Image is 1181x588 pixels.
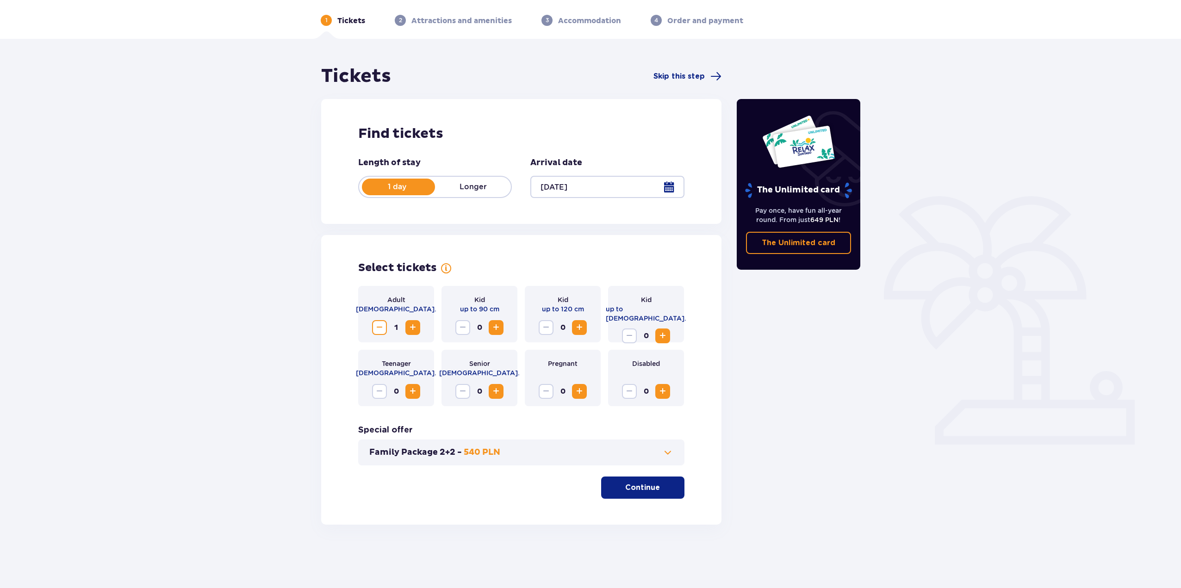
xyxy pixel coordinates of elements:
img: Two entry cards to Suntago with the word 'UNLIMITED RELAX', featuring a white background with tro... [762,115,835,168]
a: Skip this step [653,71,721,82]
span: 0 [472,320,487,335]
p: Accommodation [558,16,621,26]
button: Family Package 2+2 -540 PLN [369,447,673,458]
p: [DEMOGRAPHIC_DATA]. [356,304,436,314]
span: 649 PLN [810,216,839,223]
span: 0 [389,384,404,399]
button: Decrease [539,384,553,399]
span: 0 [639,328,653,343]
p: Pay once, have fun all-year round. From just ! [746,206,852,224]
button: Increase [655,384,670,399]
p: Longer [435,182,511,192]
h2: Select tickets [358,261,437,275]
p: up to [DEMOGRAPHIC_DATA]. [606,304,686,323]
h1: Tickets [321,65,391,88]
div: 4Order and payment [651,15,743,26]
p: Kid [558,295,568,304]
span: 0 [472,384,487,399]
a: The Unlimited card [746,232,852,254]
span: Skip this step [653,71,705,81]
p: Pregnant [548,359,578,368]
p: Length of stay [358,157,421,168]
p: The Unlimited card [744,182,853,198]
p: [DEMOGRAPHIC_DATA]. [439,368,520,378]
p: Attractions and amenities [411,16,512,26]
p: Adult [387,295,405,304]
h2: Find tickets [358,125,684,142]
p: Family Package 2+2 - [369,447,462,458]
button: Increase [489,384,503,399]
button: Increase [572,320,587,335]
p: The Unlimited card [762,238,835,248]
p: Tickets [337,16,365,26]
button: Increase [572,384,587,399]
button: Continue [601,477,684,499]
p: Kid [474,295,485,304]
button: Decrease [622,328,637,343]
p: 4 [654,16,658,25]
p: up to 90 cm [460,304,499,314]
button: Increase [405,320,420,335]
h3: Special offer [358,425,413,436]
button: Increase [489,320,503,335]
button: Increase [655,328,670,343]
div: 2Attractions and amenities [395,15,512,26]
p: 1 day [359,182,435,192]
p: Arrival date [530,157,582,168]
p: Disabled [632,359,660,368]
p: [DEMOGRAPHIC_DATA]. [356,368,436,378]
span: 0 [555,384,570,399]
span: 0 [555,320,570,335]
span: 1 [389,320,404,335]
button: Decrease [372,384,387,399]
span: 0 [639,384,653,399]
p: Teenager [382,359,411,368]
p: 1 [325,16,328,25]
button: Increase [405,384,420,399]
button: Decrease [455,320,470,335]
p: Continue [625,483,660,493]
button: Decrease [539,320,553,335]
p: 540 PLN [464,447,500,458]
p: 2 [399,16,402,25]
p: up to 120 cm [542,304,584,314]
div: 3Accommodation [541,15,621,26]
button: Decrease [455,384,470,399]
p: 3 [546,16,549,25]
p: Order and payment [667,16,743,26]
div: 1Tickets [321,15,365,26]
p: Senior [469,359,490,368]
p: Kid [641,295,652,304]
button: Decrease [622,384,637,399]
button: Decrease [372,320,387,335]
